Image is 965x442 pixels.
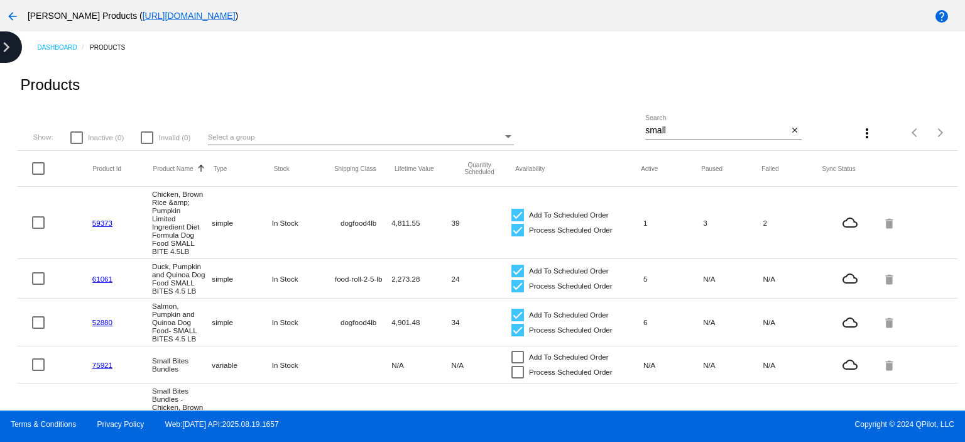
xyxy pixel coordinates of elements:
[788,124,802,138] button: Clear
[391,272,451,286] mat-cell: 2,273.28
[152,299,212,346] mat-cell: Salmon, Pumpkin and Quinoa Dog Food- SMALL BITES 4.5 LB
[643,358,703,372] mat-cell: N/A
[823,315,876,330] mat-icon: cloud_queue
[274,165,290,172] button: Change sorting for StockLevel
[391,216,451,230] mat-cell: 4,811.55
[332,216,391,230] mat-cell: dogfood4lb
[529,323,613,338] span: Process Scheduled Order
[903,120,928,145] button: Previous page
[152,353,212,376] mat-cell: Small Bites Bundles
[452,315,511,329] mat-cell: 34
[529,223,613,238] span: Process Scheduled Order
[822,165,855,172] button: Change sorting for ValidationErrorCode
[452,272,511,286] mat-cell: 24
[20,76,80,94] h2: Products
[152,259,212,298] mat-cell: Duck, Pumpkin and Quinoa Dog Food SMALL BITES 4.5 LB
[703,358,763,372] mat-cell: N/A
[212,358,271,372] mat-cell: variable
[5,9,20,24] mat-icon: arrow_back
[701,165,722,172] button: Change sorting for TotalQuantityScheduledPaused
[92,318,112,326] a: 52880
[153,165,194,172] button: Change sorting for ProductName
[883,355,898,375] mat-icon: delete
[529,350,609,365] span: Add To Scheduled Order
[11,420,76,429] a: Terms & Conditions
[790,126,799,136] mat-icon: close
[165,420,279,429] a: Web:[DATE] API:2025.08.19.1657
[934,9,949,24] mat-icon: help
[92,219,112,227] a: 59373
[272,315,332,329] mat-cell: In Stock
[645,126,788,136] input: Search
[332,272,391,286] mat-cell: food-roll-2-5-lb
[763,358,823,372] mat-cell: N/A
[90,38,136,57] a: Products
[763,216,823,230] mat-cell: 2
[214,165,227,172] button: Change sorting for ProductType
[883,269,898,289] mat-icon: delete
[703,216,763,230] mat-cell: 3
[28,11,238,21] span: [PERSON_NAME] Products ( )
[883,213,898,233] mat-icon: delete
[152,187,212,258] mat-cell: Chicken, Brown Rice &amp; Pumpkin Limited Ingredient Diet Formula Dog Food SMALL BITE 4.5LB
[883,312,898,332] mat-icon: delete
[823,215,876,230] mat-icon: cloud_queue
[395,165,434,172] button: Change sorting for LifetimeValue
[212,272,271,286] mat-cell: simple
[529,365,613,380] span: Process Scheduled Order
[212,315,271,329] mat-cell: simple
[823,357,876,372] mat-icon: cloud_queue
[641,165,658,172] button: Change sorting for TotalQuantityScheduledActive
[493,420,954,429] span: Copyright © 2024 QPilot, LLC
[208,133,255,141] span: Select a group
[823,271,876,286] mat-icon: cloud_queue
[37,38,90,57] a: Dashboard
[529,207,609,223] span: Add To Scheduled Order
[529,279,613,294] span: Process Scheduled Order
[761,165,778,172] button: Change sorting for TotalQuantityFailed
[643,315,703,329] mat-cell: 6
[455,162,504,175] button: Change sorting for QuantityScheduled
[763,272,823,286] mat-cell: N/A
[212,216,271,230] mat-cell: simple
[88,130,124,145] span: Inactive (0)
[334,165,376,172] button: Change sorting for ShippingClass
[97,420,144,429] a: Privacy Policy
[859,126,875,141] mat-icon: more_vert
[33,133,53,141] span: Show:
[643,216,703,230] mat-cell: 1
[93,165,122,172] button: Change sorting for ExternalId
[143,11,236,21] a: [URL][DOMAIN_NAME]
[272,358,332,372] mat-cell: In Stock
[391,358,451,372] mat-cell: N/A
[92,275,112,283] a: 61061
[763,315,823,329] mat-cell: N/A
[272,216,332,230] mat-cell: In Stock
[529,307,609,323] span: Add To Scheduled Order
[272,272,332,286] mat-cell: In Stock
[92,361,112,369] a: 75921
[643,272,703,286] mat-cell: 5
[158,130,190,145] span: Invalid (0)
[208,130,514,145] mat-select: Select a group
[391,315,451,329] mat-cell: 4,901.48
[703,315,763,329] mat-cell: N/A
[529,263,609,279] span: Add To Scheduled Order
[332,315,391,329] mat-cell: dogfood4lb
[928,120,953,145] button: Next page
[452,358,511,372] mat-cell: N/A
[452,216,511,230] mat-cell: 39
[703,272,763,286] mat-cell: N/A
[515,165,641,172] mat-header-cell: Availability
